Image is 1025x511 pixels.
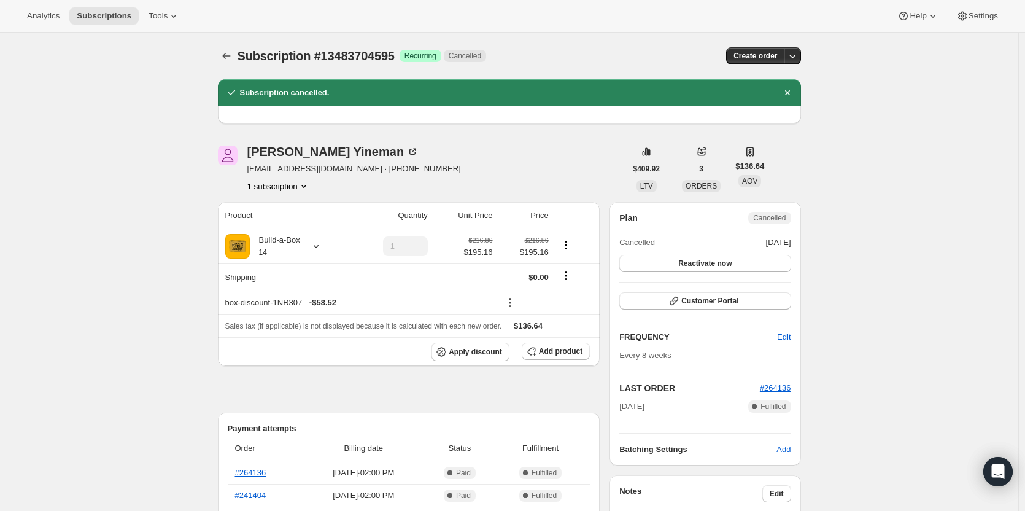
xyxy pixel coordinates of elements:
[404,51,436,61] span: Recurring
[532,491,557,501] span: Fulfilled
[431,202,497,229] th: Unit Price
[619,236,655,249] span: Cancelled
[619,255,791,272] button: Reactivate now
[969,11,998,21] span: Settings
[619,292,791,310] button: Customer Portal
[449,51,481,61] span: Cancelled
[769,440,798,459] button: Add
[141,7,187,25] button: Tools
[532,468,557,478] span: Fulfilled
[306,490,422,502] span: [DATE] · 02:00 PM
[556,269,576,283] button: Shipping actions
[218,263,351,291] th: Shipping
[619,212,638,224] h2: Plan
[225,322,502,330] span: Sales tax (if applicable) is not displayed because it is calculated with each new order.
[770,489,784,499] span: Edit
[247,146,419,158] div: [PERSON_NAME] Yineman
[760,383,791,392] a: #264136
[777,331,791,343] span: Edit
[456,468,471,478] span: Paid
[556,238,576,252] button: Product actions
[539,346,582,356] span: Add product
[20,7,67,25] button: Analytics
[779,84,796,101] button: Dismiss notification
[250,234,300,259] div: Build-a-Box
[733,51,777,61] span: Create order
[218,47,235,64] button: Subscriptions
[428,442,491,454] span: Status
[776,443,791,456] span: Add
[149,11,168,21] span: Tools
[228,423,590,435] h2: Payment attempts
[69,7,139,25] button: Subscriptions
[681,296,738,306] span: Customer Portal
[464,246,493,259] span: $195.16
[350,202,431,229] th: Quantity
[431,343,509,361] button: Apply discount
[525,236,549,244] small: $216.86
[619,485,762,502] h3: Notes
[910,11,926,21] span: Help
[218,202,351,229] th: Product
[699,164,703,174] span: 3
[235,468,266,477] a: #264136
[619,382,760,394] h2: LAST ORDER
[726,47,784,64] button: Create order
[247,180,310,192] button: Product actions
[306,467,422,479] span: [DATE] · 02:00 PM
[498,442,582,454] span: Fulfillment
[514,321,543,330] span: $136.64
[760,382,791,394] button: #264136
[522,343,590,360] button: Add product
[890,7,946,25] button: Help
[456,491,471,501] span: Paid
[259,248,267,257] small: 14
[626,160,667,177] button: $409.92
[218,146,238,165] span: Kenneth Yineman
[240,87,330,99] h2: Subscription cancelled.
[766,236,791,249] span: [DATE]
[762,485,791,502] button: Edit
[949,7,1005,25] button: Settings
[686,182,717,190] span: ORDERS
[225,234,250,259] img: product img
[742,177,757,185] span: AOV
[309,297,336,309] span: - $58.52
[449,347,502,357] span: Apply discount
[77,11,131,21] span: Subscriptions
[500,246,549,259] span: $195.16
[692,160,711,177] button: 3
[633,164,660,174] span: $409.92
[225,297,493,309] div: box-discount-1NR307
[228,435,303,462] th: Order
[983,457,1013,486] div: Open Intercom Messenger
[753,213,786,223] span: Cancelled
[27,11,60,21] span: Analytics
[619,443,776,456] h6: Batching Settings
[247,163,461,175] span: [EMAIL_ADDRESS][DOMAIN_NAME] · [PHONE_NUMBER]
[468,236,492,244] small: $216.86
[235,491,266,500] a: #241404
[619,400,644,413] span: [DATE]
[528,273,549,282] span: $0.00
[619,331,777,343] h2: FREQUENCY
[238,49,395,63] span: Subscription #13483704595
[678,259,732,268] span: Reactivate now
[640,182,653,190] span: LTV
[306,442,422,454] span: Billing date
[770,327,798,347] button: Edit
[619,351,671,360] span: Every 8 weeks
[497,202,552,229] th: Price
[735,160,764,173] span: $136.64
[760,402,786,412] span: Fulfilled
